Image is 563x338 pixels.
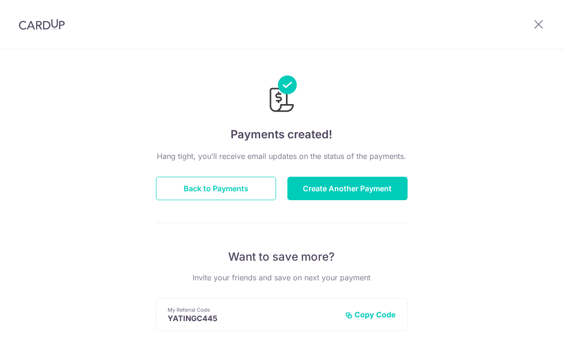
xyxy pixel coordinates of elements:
[156,249,408,264] p: Want to save more?
[156,150,408,162] p: Hang tight, you’ll receive email updates on the status of the payments.
[156,177,276,200] button: Back to Payments
[168,306,338,314] p: My Referral Code
[168,314,338,323] p: YATINGC445
[156,126,408,143] h4: Payments created!
[156,272,408,283] p: Invite your friends and save on next your payment
[345,310,396,319] button: Copy Code
[267,75,297,115] img: Payments
[287,177,408,200] button: Create Another Payment
[19,19,65,30] img: CardUp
